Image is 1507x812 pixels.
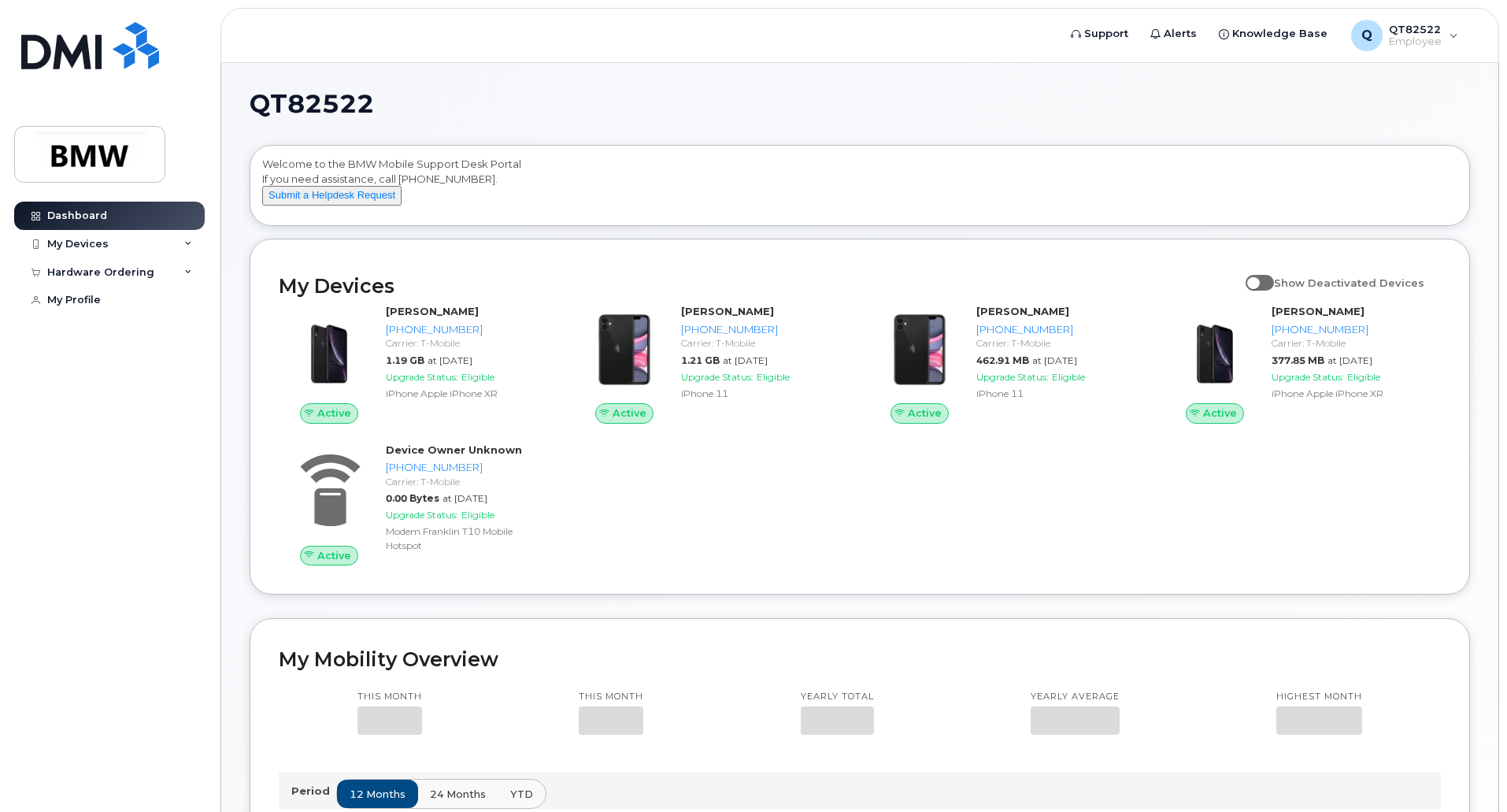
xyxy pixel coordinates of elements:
a: ActiveDevice Owner Unknown[PHONE_NUMBER]Carrier: T-Mobile0.00 Bytesat [DATE]Upgrade Status:Eligib... [279,443,555,565]
p: This month [579,691,643,703]
p: Yearly total [801,691,874,703]
span: Active [908,406,942,421]
p: This month [357,691,422,703]
span: Upgrade Status: [681,371,753,383]
h2: My Mobility Overview [279,647,1441,671]
span: Active [317,406,351,421]
span: Eligible [1052,371,1085,383]
div: iPhone 11 [681,387,844,400]
img: image20231002-3703462-1qb80zy.jpeg [1177,312,1253,387]
span: Active [317,548,351,563]
span: Upgrade Status: [976,371,1049,383]
a: Active[PERSON_NAME][PHONE_NUMBER]Carrier: T-Mobile377.85 MBat [DATE]Upgrade Status:EligibleiPhone... [1164,304,1441,424]
div: [PHONE_NUMBER] [386,460,549,475]
span: Eligible [1347,371,1380,383]
span: 377.85 MB [1272,354,1324,366]
div: [PHONE_NUMBER] [1272,322,1435,337]
img: iPhone_11.jpg [587,312,662,387]
h2: My Devices [279,274,1238,298]
span: at [DATE] [1032,354,1077,366]
img: image20231002-3703462-1qb80zy.jpeg [291,312,367,387]
div: iPhone Apple iPhone XR [386,387,549,400]
strong: [PERSON_NAME] [1272,305,1364,317]
span: QT82522 [250,92,374,116]
strong: [PERSON_NAME] [681,305,774,317]
span: 0.00 Bytes [386,492,439,504]
span: 462.91 MB [976,354,1029,366]
span: Eligible [461,509,494,521]
div: Modem Franklin T10 Mobile Hotspot [386,525,549,551]
p: Period [291,784,336,799]
span: Upgrade Status: [386,509,458,521]
span: at [DATE] [723,354,768,366]
span: Active [1203,406,1237,421]
span: at [DATE] [442,492,487,504]
span: Upgrade Status: [1272,371,1344,383]
span: Upgrade Status: [386,371,458,383]
strong: [PERSON_NAME] [976,305,1069,317]
span: at [DATE] [1327,354,1372,366]
span: Active [613,406,646,421]
p: Highest month [1276,691,1362,703]
div: Welcome to the BMW Mobile Support Desk Portal If you need assistance, call [PHONE_NUMBER]. [262,157,1457,220]
span: Eligible [757,371,790,383]
div: Carrier: T-Mobile [681,336,844,350]
div: Carrier: T-Mobile [386,475,549,488]
span: 1.19 GB [386,354,424,366]
img: iPhone_11.jpg [882,312,957,387]
div: Carrier: T-Mobile [1272,336,1435,350]
div: [PHONE_NUMBER] [681,322,844,337]
div: iPhone Apple iPhone XR [1272,387,1435,400]
div: Carrier: T-Mobile [386,336,549,350]
a: Submit a Helpdesk Request [262,188,402,201]
button: Submit a Helpdesk Request [262,186,402,206]
strong: Device Owner Unknown [386,443,522,456]
a: Active[PERSON_NAME][PHONE_NUMBER]Carrier: T-Mobile1.21 GBat [DATE]Upgrade Status:EligibleiPhone 11 [574,304,850,424]
span: Show Deactivated Devices [1274,276,1424,289]
a: Active[PERSON_NAME][PHONE_NUMBER]Carrier: T-Mobile1.19 GBat [DATE]Upgrade Status:EligibleiPhone A... [279,304,555,424]
span: 24 months [430,787,486,802]
div: Carrier: T-Mobile [976,336,1139,350]
div: iPhone 11 [976,387,1139,400]
div: [PHONE_NUMBER] [386,322,549,337]
span: Eligible [461,371,494,383]
p: Yearly average [1031,691,1120,703]
a: Active[PERSON_NAME][PHONE_NUMBER]Carrier: T-Mobile462.91 MBat [DATE]Upgrade Status:EligibleiPhone 11 [869,304,1146,424]
span: at [DATE] [428,354,472,366]
strong: [PERSON_NAME] [386,305,479,317]
span: YTD [510,787,533,802]
input: Show Deactivated Devices [1246,268,1258,280]
span: 1.21 GB [681,354,720,366]
div: [PHONE_NUMBER] [976,322,1139,337]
